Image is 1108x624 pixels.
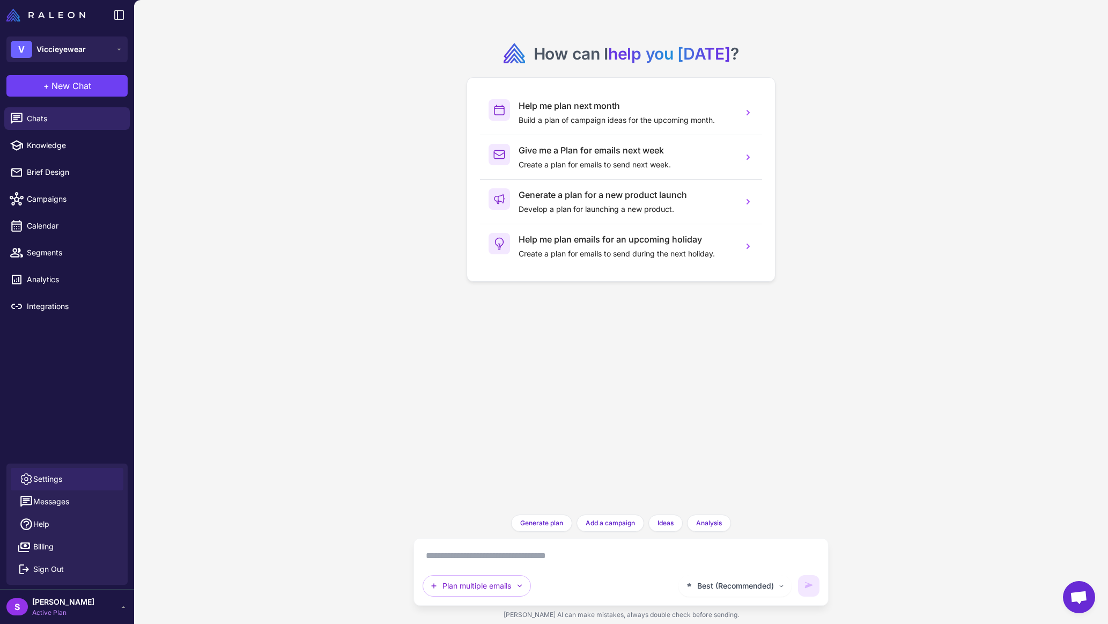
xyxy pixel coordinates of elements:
span: [PERSON_NAME] [32,596,94,608]
div: S [6,598,28,615]
span: Segments [27,247,121,259]
button: Generate plan [511,515,572,532]
h3: Generate a plan for a new product launch [519,188,734,201]
span: New Chat [51,79,91,92]
h3: Help me plan emails for an upcoming holiday [519,233,734,246]
div: [PERSON_NAME] AI can make mistakes, always double check before sending. [413,606,829,624]
span: help you [DATE] [608,44,730,63]
span: Sign Out [33,563,64,575]
span: Chats [27,113,121,124]
p: Create a plan for emails to send during the next holiday. [519,248,734,260]
span: Generate plan [520,518,563,528]
a: Segments [4,241,130,264]
span: Integrations [27,300,121,312]
span: Help [33,518,49,530]
span: Ideas [658,518,674,528]
button: Analysis [687,515,731,532]
a: Integrations [4,295,130,318]
button: Best (Recommended) [678,575,792,597]
div: V [11,41,32,58]
a: Analytics [4,268,130,291]
a: Knowledge [4,134,130,157]
h3: Give me a Plan for emails next week [519,144,734,157]
h3: Help me plan next month [519,99,734,112]
a: Chats [4,107,130,130]
span: Add a campaign [586,518,635,528]
button: Sign Out [11,558,123,581]
a: Campaigns [4,188,130,210]
button: Plan multiple emails [423,575,531,597]
span: Best (Recommended) [697,580,774,592]
img: Raleon Logo [6,9,85,21]
span: Analytics [27,274,121,285]
a: Brief Design [4,161,130,183]
button: Messages [11,490,123,513]
span: Campaigns [27,193,121,205]
button: Ideas [648,515,683,532]
span: Settings [33,473,62,485]
span: + [43,79,49,92]
span: Messages [33,496,69,508]
span: Analysis [696,518,722,528]
span: Viccieyewear [36,43,86,55]
a: Help [11,513,123,535]
span: Calendar [27,220,121,232]
span: Active Plan [32,608,94,618]
span: Billing [33,541,54,553]
button: Add a campaign [577,515,644,532]
h2: How can I ? [534,43,739,64]
p: Develop a plan for launching a new product. [519,203,734,215]
div: Open chat [1063,581,1095,613]
p: Create a plan for emails to send next week. [519,159,734,171]
button: +New Chat [6,75,128,97]
span: Brief Design [27,166,121,178]
p: Build a plan of campaign ideas for the upcoming month. [519,114,734,126]
a: Calendar [4,215,130,237]
span: Knowledge [27,140,121,151]
a: Raleon Logo [6,9,90,21]
button: VViccieyewear [6,36,128,62]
